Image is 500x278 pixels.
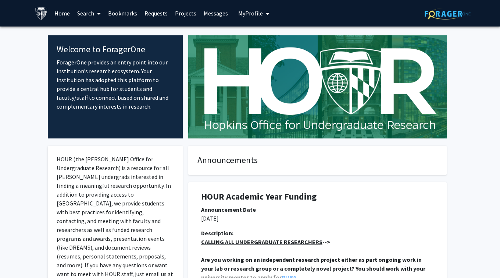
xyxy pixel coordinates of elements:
img: Johns Hopkins University Logo [35,7,48,20]
p: [DATE] [201,214,434,223]
a: Messages [200,0,232,26]
h4: Announcements [197,155,438,166]
a: Home [51,0,74,26]
a: Bookmarks [104,0,141,26]
a: Search [74,0,104,26]
u: CALLING ALL UNDERGRADUATE RESEARCHERS [201,238,322,246]
span: My Profile [238,10,263,17]
div: Announcement Date [201,205,434,214]
iframe: Chat [6,245,31,272]
h4: Welcome to ForagerOne [57,44,174,55]
p: ForagerOne provides an entry point into our institution’s research ecosystem. Your institution ha... [57,58,174,111]
img: ForagerOne Logo [425,8,471,20]
a: Requests [141,0,171,26]
img: Cover Image [188,35,447,138]
strong: --> [201,238,330,246]
h1: HOUR Academic Year Funding [201,191,434,202]
a: Projects [171,0,200,26]
div: Description: [201,229,434,237]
